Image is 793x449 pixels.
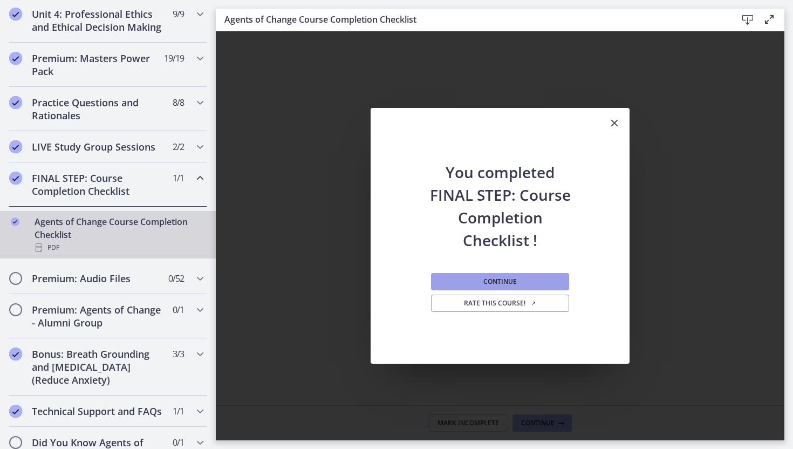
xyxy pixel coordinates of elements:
div: PDF [35,241,203,254]
h2: Practice Questions and Rationales [32,96,163,122]
span: 8 / 8 [173,96,184,109]
h2: Premium: Audio Files [32,272,163,285]
h3: Agents of Change Course Completion Checklist [224,13,720,26]
i: Completed [9,348,22,360]
span: 19 / 19 [164,52,184,65]
h2: Premium: Agents of Change - Alumni Group [32,303,163,329]
i: Completed [9,8,22,21]
span: Rate this course! [464,299,537,308]
h2: Technical Support and FAQs [32,405,163,418]
h2: FINAL STEP: Course Completion Checklist [32,172,163,198]
h2: Unit 4: Professional Ethics and Ethical Decision Making [32,8,163,33]
i: Completed [11,217,19,226]
div: Agents of Change Course Completion Checklist [35,215,203,254]
h2: Premium: Masters Power Pack [32,52,163,78]
h2: Bonus: Breath Grounding and [MEDICAL_DATA] (Reduce Anxiety) [32,348,163,386]
span: 1 / 1 [173,172,184,185]
button: Close [599,108,630,139]
i: Completed [9,52,22,65]
a: Rate this course! Opens in a new window [431,295,569,312]
h2: LIVE Study Group Sessions [32,140,163,153]
span: Continue [483,277,517,286]
button: Continue [431,273,569,290]
h2: You completed FINAL STEP: Course Completion Checklist ! [429,139,571,251]
i: Opens in a new window [530,300,537,307]
span: 0 / 52 [168,272,184,285]
span: 3 / 3 [173,348,184,360]
i: Completed [9,405,22,418]
span: 1 / 1 [173,405,184,418]
i: Completed [9,96,22,109]
i: Completed [9,172,22,185]
span: 0 / 1 [173,436,184,449]
span: 9 / 9 [173,8,184,21]
i: Completed [9,140,22,153]
span: 2 / 2 [173,140,184,153]
span: 0 / 1 [173,303,184,316]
